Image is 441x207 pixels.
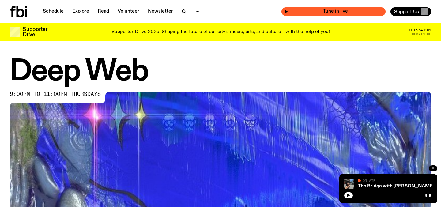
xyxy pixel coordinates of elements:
span: 9:00pm to 11:00pm thursdays [10,92,101,97]
a: The Bridge with [PERSON_NAME] [358,184,434,189]
span: Support Us [394,9,419,14]
button: Support Us [390,7,431,16]
a: Newsletter [144,7,177,16]
span: Tune in live [288,9,383,14]
p: Supporter Drive 2025: Shaping the future of our city’s music, arts, and culture - with the help o... [111,29,330,35]
a: Volunteer [114,7,143,16]
h3: Supporter Drive [23,27,47,37]
span: Remaining [412,32,431,36]
button: On AirThe Bridge with [PERSON_NAME]Tune in live [281,7,386,16]
h1: Deep Web [10,58,431,86]
a: Read [94,7,113,16]
a: Schedule [39,7,67,16]
a: Explore [69,7,93,16]
span: 09:02:40:01 [408,28,431,32]
span: On Air [363,179,375,183]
